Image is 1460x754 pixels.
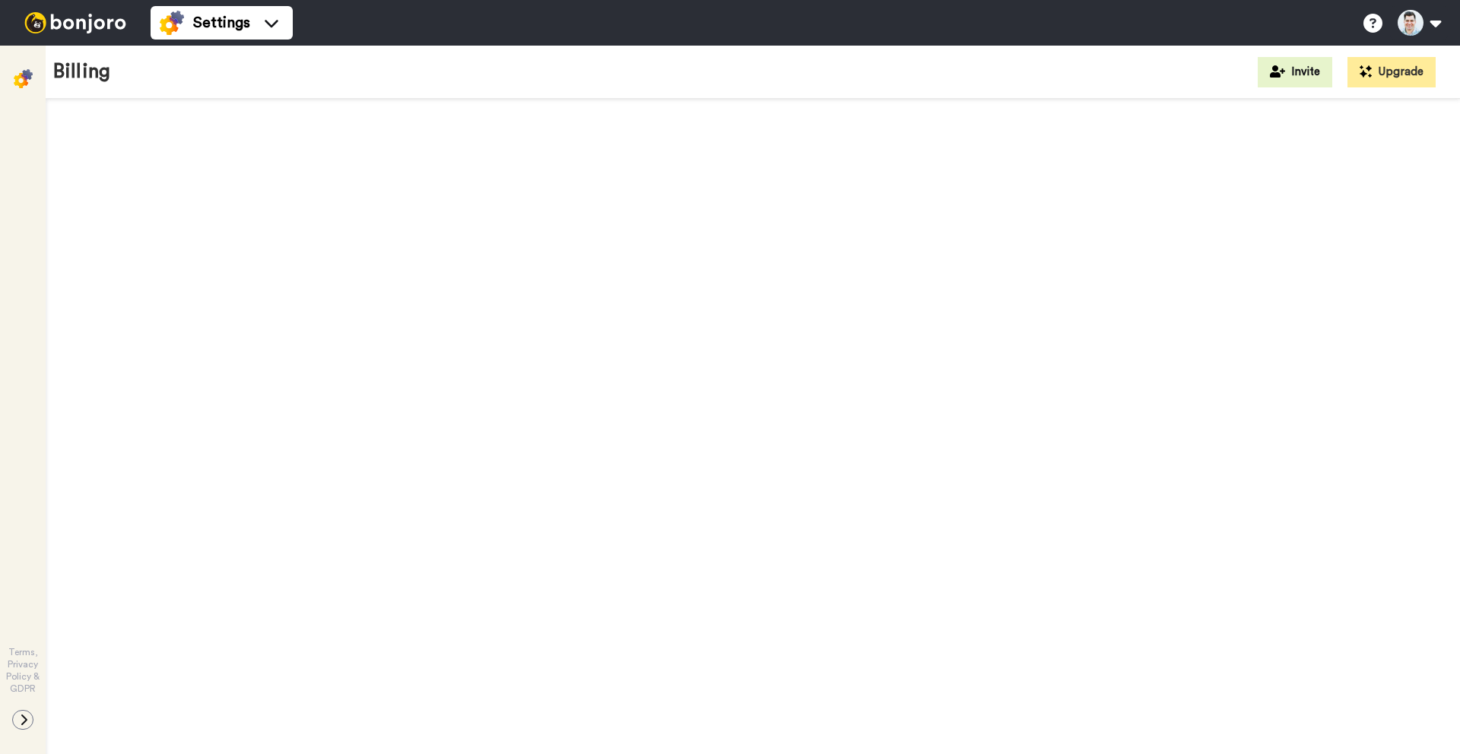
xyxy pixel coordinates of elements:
[193,12,250,33] span: Settings
[14,69,33,88] img: settings-colored.svg
[18,12,132,33] img: bj-logo-header-white.svg
[1258,57,1332,87] button: Invite
[1347,57,1436,87] button: Upgrade
[53,61,110,83] h1: Billing
[160,11,184,35] img: settings-colored.svg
